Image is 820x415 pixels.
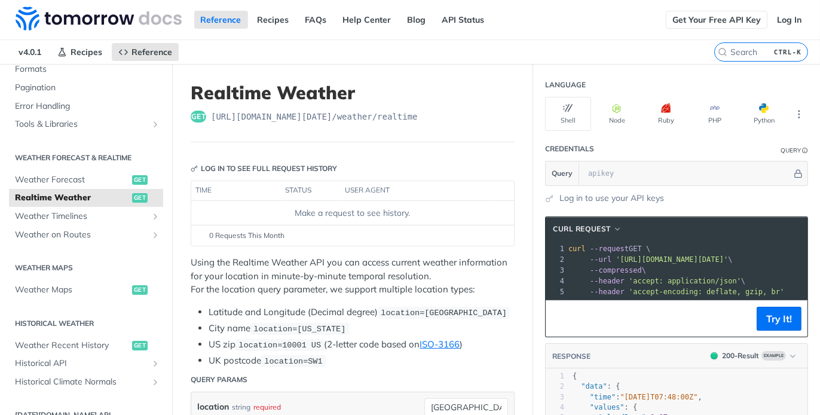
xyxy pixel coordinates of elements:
[15,118,148,130] span: Tools & Libraries
[9,226,163,244] a: Weather on RoutesShow subpages for Weather on Routes
[9,337,163,355] a: Weather Recent Historyget
[15,63,160,75] span: Formats
[191,165,198,172] svg: Key
[781,146,801,155] div: Query
[251,11,296,29] a: Recipes
[761,351,786,361] span: Example
[573,403,637,411] span: : {
[253,325,345,334] span: location=[US_STATE]
[594,97,640,131] button: Node
[264,357,322,366] span: location=SW1
[9,318,163,329] h2: Historical Weather
[191,256,515,297] p: Using the Realtime Weather API you can access current weather information for your location in mi...
[112,43,179,61] a: Reference
[9,373,163,391] a: Historical Climate NormalsShow subpages for Historical Climate Normals
[590,393,616,401] span: "time"
[545,97,591,131] button: Shell
[590,255,611,264] span: --url
[9,60,163,78] a: Formats
[9,115,163,133] a: Tools & LibrariesShow subpages for Tools & Libraries
[568,245,650,253] span: GET \
[552,168,573,179] span: Query
[299,11,333,29] a: FAQs
[590,266,642,274] span: --compressed
[132,193,148,203] span: get
[15,229,148,241] span: Weather on Routes
[616,255,728,264] span: '[URL][DOMAIN_NAME][DATE]'
[191,374,247,385] div: Query Params
[553,224,611,234] span: cURL Request
[568,266,646,274] span: \
[401,11,433,29] a: Blog
[209,354,515,368] li: UK postcode
[9,79,163,97] a: Pagination
[196,207,509,219] div: Make a request to see history.
[9,97,163,115] a: Error Handling
[546,402,564,413] div: 4
[12,43,48,61] span: v4.0.1
[16,7,182,30] img: Tomorrow.io Weather API Docs
[568,245,586,253] span: curl
[781,146,808,155] div: QueryInformation
[131,47,172,57] span: Reference
[568,255,733,264] span: \
[15,284,129,296] span: Weather Maps
[590,403,625,411] span: "values"
[573,393,702,401] span: : ,
[238,341,321,350] span: location=10001 US
[15,376,148,388] span: Historical Climate Normals
[194,11,248,29] a: Reference
[573,372,577,380] span: {
[582,161,792,185] input: apikey
[191,111,206,123] span: get
[51,43,109,61] a: Recipes
[15,174,129,186] span: Weather Forecast
[546,243,566,254] div: 1
[711,352,718,359] span: 200
[643,97,689,131] button: Ruby
[71,47,102,57] span: Recipes
[692,97,738,131] button: PHP
[336,11,398,29] a: Help Center
[581,382,607,390] span: "data"
[151,377,160,387] button: Show subpages for Historical Climate Normals
[9,263,163,273] h2: Weather Maps
[211,111,418,123] span: https://api.tomorrow.io/v4/weather/realtime
[15,340,129,352] span: Weather Recent History
[132,175,148,185] span: get
[546,265,566,276] div: 3
[436,11,491,29] a: API Status
[741,97,787,131] button: Python
[209,230,284,241] span: 0 Requests This Month
[15,82,160,94] span: Pagination
[802,148,808,154] i: Information
[15,192,129,204] span: Realtime Weather
[281,181,341,200] th: status
[9,281,163,299] a: Weather Mapsget
[9,152,163,163] h2: Weather Forecast & realtime
[151,230,160,240] button: Show subpages for Weather on Routes
[792,167,804,179] button: Hide
[790,105,808,123] button: More Languages
[381,309,507,318] span: location=[GEOGRAPHIC_DATA]
[9,171,163,189] a: Weather Forecastget
[209,306,515,319] li: Latitude and Longitude (Decimal degree)
[794,109,804,120] svg: More ellipsis
[552,350,591,362] button: RESPONSE
[629,277,741,285] span: 'accept: application/json'
[573,382,620,390] span: : {
[620,393,698,401] span: "[DATE]T07:48:00Z"
[590,245,629,253] span: --request
[15,358,148,370] span: Historical API
[552,310,568,328] button: Copy to clipboard
[546,392,564,402] div: 3
[546,276,566,286] div: 4
[722,350,759,361] div: 200 - Result
[9,189,163,207] a: Realtime Weatherget
[9,355,163,373] a: Historical APIShow subpages for Historical API
[151,359,160,368] button: Show subpages for Historical API
[770,11,808,29] a: Log In
[771,46,804,58] kbd: CTRL-K
[9,208,163,225] a: Weather TimelinesShow subpages for Weather Timelines
[151,120,160,129] button: Show subpages for Tools & Libraries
